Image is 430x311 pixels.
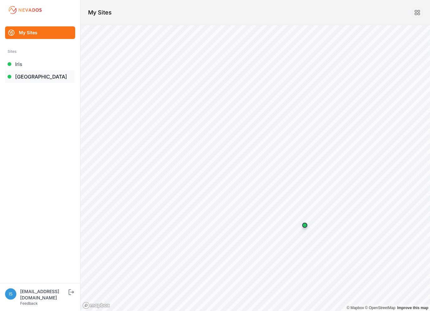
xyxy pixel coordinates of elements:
div: [EMAIL_ADDRESS][DOMAIN_NAME] [20,288,67,301]
a: My Sites [5,26,75,39]
h1: My Sites [88,8,112,17]
a: Iris [5,58,75,70]
a: Feedback [20,301,38,306]
a: OpenStreetMap [365,306,395,310]
a: Map feedback [397,306,428,310]
div: Map marker [299,219,311,232]
canvas: Map [81,25,430,311]
div: Sites [8,48,73,55]
a: Mapbox [347,306,364,310]
img: Nevados [8,5,43,15]
img: iswagart@prim.com [5,288,16,300]
a: Mapbox logo [82,302,110,309]
a: [GEOGRAPHIC_DATA] [5,70,75,83]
